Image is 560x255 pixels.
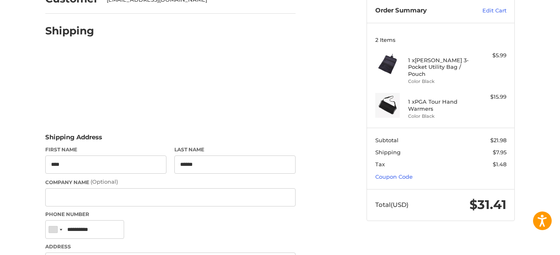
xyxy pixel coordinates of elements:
div: $5.99 [474,51,506,60]
label: Address [45,243,296,250]
h2: Shipping [45,24,94,37]
label: Phone Number [45,211,296,218]
label: Last Name [174,146,296,153]
span: $1.48 [493,161,506,168]
label: First Name [45,146,166,153]
li: Color Black [408,113,472,120]
div: $15.99 [474,93,506,101]
span: Subtotal [375,137,399,143]
h4: 1 x [PERSON_NAME] 3-Pocket Utility Bag / Pouch [408,57,472,77]
h3: Order Summary [375,7,465,15]
span: Tax [375,161,385,168]
span: Shipping [375,149,401,155]
h3: 2 Items [375,36,506,43]
h4: 1 x PGA Tour Hand Warmers [408,98,472,112]
a: Edit Cart [465,7,506,15]
span: $31.41 [470,197,506,212]
span: Total (USD) [375,201,408,209]
span: $7.95 [493,149,506,155]
small: (Optional) [90,178,118,185]
legend: Shipping Address [45,133,102,146]
span: $21.98 [490,137,506,143]
label: Company Name [45,178,296,186]
a: Coupon Code [375,173,413,180]
li: Color Black [408,78,472,85]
